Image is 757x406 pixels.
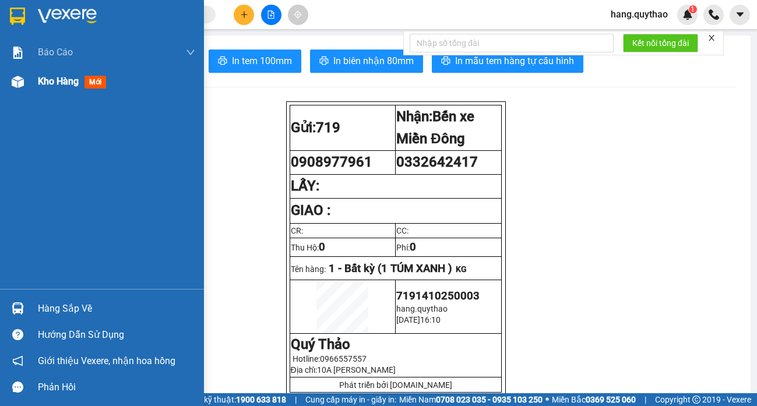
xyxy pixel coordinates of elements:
[396,108,474,147] span: Bến xe Miền Đông
[12,329,23,340] span: question-circle
[12,76,24,88] img: warehouse-icon
[399,393,543,406] span: Miền Nam
[632,37,689,50] span: Kết nối tổng đài
[100,10,181,38] div: Bến xe Miền Đông
[267,10,275,19] span: file-add
[682,9,693,20] img: icon-new-feature
[291,365,396,375] span: Địa chỉ:
[329,262,452,275] span: 1 - Bất kỳ (1 TÚM XANH )
[291,154,372,170] span: 0908977961
[319,241,325,253] span: 0
[38,326,195,344] div: Hướng dẫn sử dụng
[291,202,330,218] strong: GIAO :
[209,50,301,73] button: printerIn tem 100mm
[291,262,501,275] p: Tên hàng:
[436,395,543,404] strong: 0708 023 035 - 0935 103 250
[38,354,175,368] span: Giới thiệu Vexere, nhận hoa hồng
[645,393,646,406] span: |
[396,238,502,256] td: Phí:
[295,393,297,406] span: |
[218,56,227,67] span: printer
[12,382,23,393] span: message
[10,82,181,111] div: Tên hàng: 1 TÚM XANH ( : 1 )
[691,5,695,13] span: 1
[10,11,28,23] span: Gửi:
[291,178,319,194] strong: LẤY:
[12,47,24,59] img: solution-icon
[12,355,23,366] span: notification
[623,34,698,52] button: Kết nối tổng đài
[320,354,367,363] span: 0966557557
[38,45,73,59] span: Báo cáo
[310,50,423,73] button: printerIn biên nhận 80mm
[12,302,24,315] img: warehouse-icon
[586,395,636,404] strong: 0369 525 060
[441,56,450,67] span: printer
[288,5,308,25] button: aim
[84,76,106,89] span: mới
[545,397,549,402] span: ⚪️
[396,315,420,324] span: [DATE]
[294,10,302,19] span: aim
[420,315,441,324] span: 16:10
[234,5,254,25] button: plus
[601,7,677,22] span: hang.quythao
[410,34,614,52] input: Nhập số tổng đài
[456,264,467,274] span: KG
[305,393,396,406] span: Cung cấp máy in - giấy in:
[261,5,281,25] button: file-add
[455,54,574,68] span: In mẫu tem hàng tự cấu hình
[10,24,91,40] div: 0908977961
[396,223,502,238] td: CC:
[707,34,716,42] span: close
[9,62,27,75] span: CR :
[100,38,181,54] div: 0332642417
[291,336,350,352] strong: Quý Thảo
[290,223,396,238] td: CR:
[319,56,329,67] span: printer
[410,241,416,253] span: 0
[10,8,25,25] img: logo-vxr
[396,304,448,313] span: hang.quythao
[316,119,340,136] span: 719
[293,354,367,363] span: Hotline:
[735,9,745,20] span: caret-down
[38,379,195,396] div: Phản hồi
[552,393,636,406] span: Miền Bắc
[240,10,248,19] span: plus
[232,54,292,68] span: In tem 100mm
[396,108,474,147] strong: Nhận:
[236,395,286,404] strong: 1900 633 818
[291,119,340,136] strong: Gửi:
[9,61,93,75] div: 70.000
[709,9,719,20] img: phone-icon
[689,5,697,13] sup: 1
[38,76,79,87] span: Kho hàng
[290,238,396,256] td: Thu Hộ:
[396,154,478,170] span: 0332642417
[396,290,480,302] span: 7191410250003
[692,396,700,404] span: copyright
[432,50,583,73] button: printerIn mẫu tem hàng tự cấu hình
[333,54,414,68] span: In biên nhận 80mm
[290,377,501,393] td: Phát triển bởi [DOMAIN_NAME]
[179,393,286,406] span: Hỗ trợ kỹ thuật:
[10,10,91,24] div: 719
[38,300,195,317] div: Hàng sắp về
[186,48,195,57] span: down
[730,5,750,25] button: caret-down
[317,365,396,375] span: 10A [PERSON_NAME]
[100,11,128,23] span: Nhận:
